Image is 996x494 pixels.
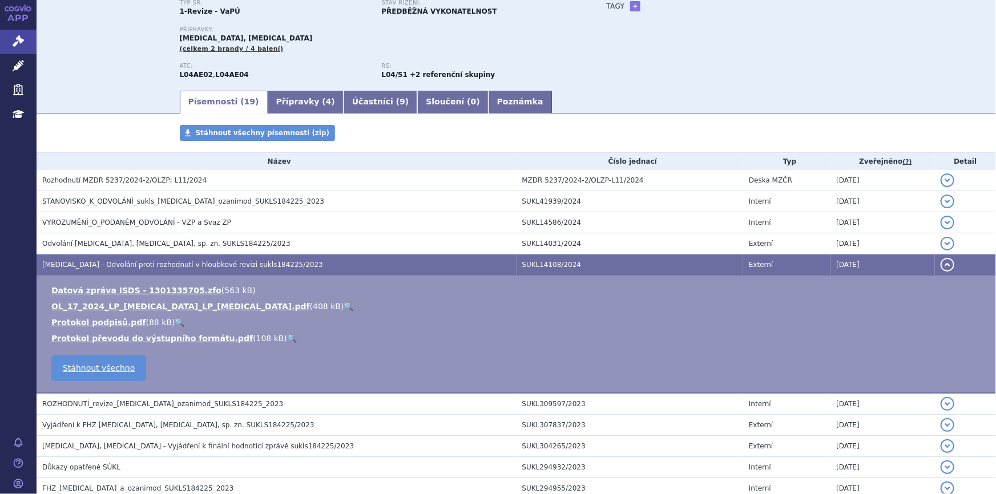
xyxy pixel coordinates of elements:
[51,301,985,312] li: ( )
[830,436,934,457] td: [DATE]
[180,63,382,80] div: ,
[517,457,744,478] td: SUKL294932/2023
[180,26,584,33] p: Přípravky:
[42,421,314,429] span: Vyjádření k FHZ PONVORY, ZEPOSIA, sp. zn. SUKLS184225/2023
[180,34,313,42] span: [MEDICAL_DATA], [MEDICAL_DATA]
[382,63,572,70] p: RS:
[410,71,495,79] strong: +2 referenční skupiny
[180,7,240,15] strong: 1-Revize - VaPÚ
[517,254,744,276] td: SUKL14108/2024
[749,442,773,450] span: Externí
[941,216,954,229] button: detail
[180,91,268,114] a: Písemnosti (19)
[382,7,497,15] strong: PŘEDBĚŽNÁ VYKONATELNOST
[471,97,477,106] span: 0
[224,286,252,295] span: 563 kB
[517,153,744,170] th: Číslo jednací
[749,218,771,226] span: Interní
[256,334,284,343] span: 108 kB
[749,484,771,492] span: Interní
[941,237,954,250] button: detail
[244,97,255,106] span: 19
[489,91,552,114] a: Poznámka
[749,197,771,205] span: Interní
[287,334,297,343] a: 🔍
[941,397,954,411] button: detail
[941,173,954,187] button: detail
[830,254,934,276] td: [DATE]
[743,153,830,170] th: Typ
[749,400,771,408] span: Interní
[830,393,934,415] td: [DATE]
[37,153,517,170] th: Název
[180,125,336,141] a: Stáhnout všechny písemnosti (zip)
[517,436,744,457] td: SUKL304265/2023
[903,158,912,166] abbr: (?)
[149,318,172,327] span: 88 kB
[51,318,146,327] a: Protokol podpisů.pdf
[941,258,954,272] button: detail
[51,334,253,343] a: Protokol převodu do výstupního formátu.pdf
[196,129,330,137] span: Stáhnout všechny písemnosti (zip)
[941,460,954,474] button: detail
[749,421,773,429] span: Externí
[180,63,370,70] p: ATC:
[42,176,207,184] span: Rozhodnutí MZDR 5237/2024-2/OLZP; L11/2024
[749,261,773,269] span: Externí
[830,457,934,478] td: [DATE]
[830,212,934,233] td: [DATE]
[313,302,341,311] span: 408 kB
[51,286,221,295] a: Datová zpráva ISDS - 1301335705.zfo
[830,170,934,191] td: [DATE]
[830,233,934,254] td: [DATE]
[517,212,744,233] td: SUKL14586/2024
[51,355,146,381] a: Stáhnout všechno
[51,302,310,311] a: OL_17_2024_LP_[MEDICAL_DATA]_LP_[MEDICAL_DATA].pdf
[941,439,954,453] button: detail
[630,1,640,11] a: +
[215,71,249,79] strong: PONESIMOD
[749,240,773,248] span: Externí
[51,333,985,344] li: ( )
[42,218,231,226] span: VYROZUMĚNÍ_O_PODANÉM_ODVOLÁNÍ - VZP a Svaz ZP
[42,240,291,248] span: Odvolání PONVORY, ZEPOSIA, sp. zn. SUKLS184225/2023
[51,317,985,328] li: ( )
[326,97,332,106] span: 4
[51,285,985,296] li: ( )
[344,91,417,114] a: Účastníci (9)
[268,91,344,114] a: Přípravky (4)
[935,153,996,170] th: Detail
[42,463,120,471] span: Důkazy opatřené SÚKL
[517,191,744,212] td: SUKL41939/2024
[941,418,954,432] button: detail
[749,176,792,184] span: Deska MZČR
[417,91,488,114] a: Sloučení (0)
[175,318,184,327] a: 🔍
[749,463,771,471] span: Interní
[830,415,934,436] td: [DATE]
[42,197,324,205] span: STANOVISKO_K_ODVOLÁNÍ_sukls_ponesimod_ozanimod_SUKLS184225_2023
[517,233,744,254] td: SUKL14031/2024
[830,191,934,212] td: [DATE]
[180,45,284,52] span: (celkem 2 brandy / 4 balení)
[344,302,354,311] a: 🔍
[42,442,354,450] span: PONVORY, ZEPOSIA - Vyjádření k finální hodnotící zprávě sukls184225/2023
[400,97,405,106] span: 9
[42,484,233,492] span: FHZ_ponesimod_a_ozanimod_SUKLS184225_2023
[180,71,213,79] strong: OZANIMOD
[517,393,744,415] td: SUKL309597/2023
[42,261,323,269] span: PONVORY - Odvolání proti rozhodnutí v hloubkové revizi sukls184225/2023
[517,170,744,191] td: MZDR 5237/2024-2/OLZP-L11/2024
[830,153,934,170] th: Zveřejněno
[941,195,954,208] button: detail
[517,415,744,436] td: SUKL307837/2023
[382,71,408,79] strong: ozanimod
[42,400,283,408] span: ROZHODNUTÍ_revize_ponesimod_ozanimod_SUKLS184225_2023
